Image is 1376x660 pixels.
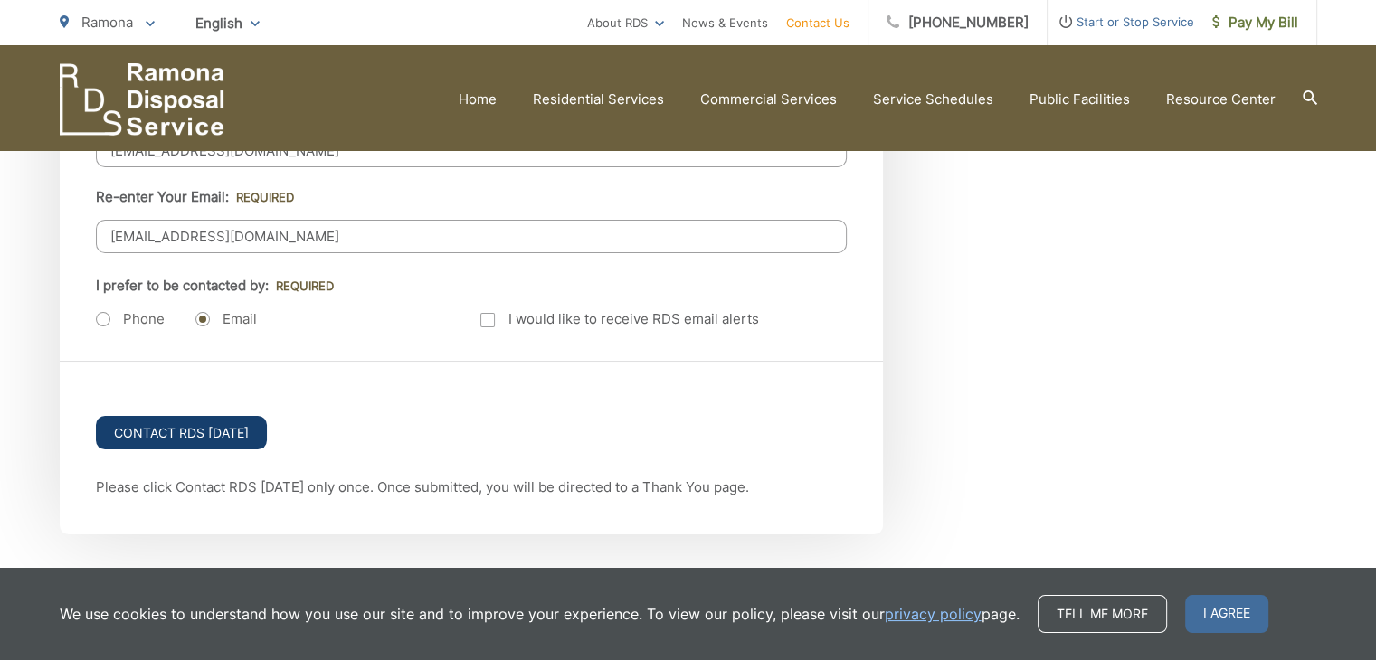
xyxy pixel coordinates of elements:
p: Please click Contact RDS [DATE] only once. Once submitted, you will be directed to a Thank You page. [96,476,847,498]
span: English [182,7,273,39]
a: EDCD logo. Return to the homepage. [60,63,224,136]
a: News & Events [682,12,768,33]
a: Home [459,89,497,110]
a: Resource Center [1166,89,1276,110]
span: Ramona [81,14,133,31]
a: privacy policy [885,603,982,625]
a: Residential Services [533,89,664,110]
label: I prefer to be contacted by: [96,278,334,294]
input: Contact RDS [DATE] [96,416,267,449]
label: Phone [96,310,165,328]
a: About RDS [587,12,664,33]
a: Public Facilities [1030,89,1130,110]
a: Tell me more [1038,595,1167,633]
label: Email [195,310,257,328]
span: Pay My Bill [1212,12,1298,33]
a: Service Schedules [873,89,993,110]
a: Commercial Services [700,89,837,110]
span: I agree [1185,595,1268,633]
label: I would like to receive RDS email alerts [480,308,759,330]
label: Re-enter Your Email: [96,189,294,205]
a: Contact Us [786,12,849,33]
p: We use cookies to understand how you use our site and to improve your experience. To view our pol... [60,603,1020,625]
